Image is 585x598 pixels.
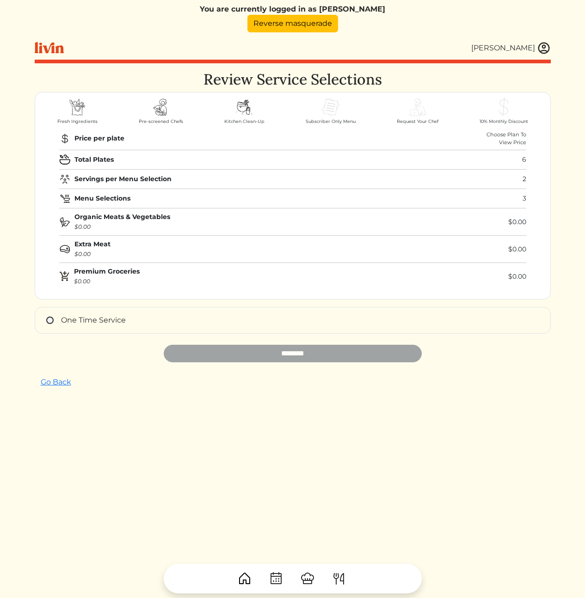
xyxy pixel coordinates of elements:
[59,173,71,185] img: users-group-f3c9345611b1a2b1092ab9a4f439ac097d827a523e23c74d1db29542e094688d.svg
[486,131,526,146] div: Choose Plan To View Price
[397,118,438,125] span: Request Your Chef
[523,194,526,203] div: 3
[537,41,551,55] img: user_account-e6e16d2ec92f44fc35f99ef0dc9cddf60790bfa021a6ecb1c896eb5d2907b31c.svg
[523,174,526,184] div: 2
[508,272,526,281] div: $0.00
[74,155,114,165] strong: Total Plates
[247,15,338,32] a: Reverse masquerade
[139,118,183,125] span: Pre-screened Chefs
[46,317,54,324] input: One Time Service
[59,271,70,282] img: add_shopping_cart-b0dd1793611ace618573b39d18508871c080986b1333758cd0339b587658d249.svg
[59,244,71,255] img: steak-6e08c93e7e9ec255f9c954c9348fbf7018d170ae40dd418b91ae326e65f4af43.svg
[35,42,64,54] img: livin-logo-a0d97d1a881af30f6274990eb6222085a2533c92bbd1e4f22c21b4f0d0e3210c.svg
[59,154,71,165] img: plate_medium_icon-e045dfd5cac101296ac37c6c512ae1b2bf7298469c6406fb320d813940e28050.svg
[74,267,140,275] strong: Premium Groceries
[74,240,111,248] strong: Extra Meat
[480,118,528,125] span: 10% Monthly Discount
[74,194,130,203] strong: Menu Selections
[269,571,283,586] img: CalendarDots-5bcf9d9080389f2a281d69619e1c85352834be518fbc73d9501aef674afc0d57.svg
[35,71,551,88] h2: Review Service Selections
[471,43,535,54] div: [PERSON_NAME]
[522,155,526,165] div: 6
[508,217,526,227] div: $0.00
[61,316,126,324] span: One Time Service
[508,244,526,254] div: $0.00
[233,96,255,118] img: dishes-d6934137296c20fa1fbd2b863cbcc29b0ee9867785c1462d0468fec09d0b8e2d.svg
[74,134,124,143] strong: Price per plate
[66,96,88,118] img: shopping-bag-3fe9fdf43c70cd0f07ddb1d918fa50fd9965662e60047f57cd2cdb62210a911f.svg
[493,96,515,118] img: dollar-gray-6cde5386bade969231d86ccff65d1bced1205a79508ceaa2c7bca2e6104a75cb.svg
[150,96,172,118] img: chef-badb71c08a8f5ffc52cdcf2d2ad30fe731140de9f2fb1f8ce126cf7b01e74f51.svg
[57,118,98,125] span: Fresh Ingredients
[237,571,252,586] img: House-9bf13187bcbb5817f509fe5e7408150f90897510c4275e13d0d5fca38e0b5951.svg
[74,213,170,221] strong: Organic Meats & Vegetables
[332,571,346,586] img: ForkKnife-55491504ffdb50bab0c1e09e7649658475375261d09fd45db06cec23bce548bf.svg
[320,96,342,118] img: menu-gray-214804dd684e9fa7622d0f8cf2437a7a7b9d0f497ec68117c5c18299aa369cfe.svg
[306,118,356,125] span: Subscriber Only Menu
[74,278,90,285] span: $0.00
[74,174,172,184] strong: Servings per Menu Selection
[59,133,71,144] img: dollar-sign-c787b54663545791546138f1ba5c1d20e544488fcf8b75bba7ee5b9edf1e0168.svg
[224,118,265,125] span: Kitchen Clean-Up
[74,250,91,257] span: $0.00
[35,373,77,391] a: Go Back
[406,96,429,118] img: order-chef-services-gray-5311b088c588e7f81a1b44984b8bd9354a0bc3e2939046b88c9f094e3349b67a.svg
[59,216,71,228] img: natural-food-24e544fcef0d753ee7478663568a396ddfcde3812772f870894636ce272f7b23.svg
[74,223,91,230] span: $0.00
[300,571,315,586] img: ChefHat-a374fb509e4f37eb0702ca99f5f64f3b6956810f32a249b33092029f8484b388.svg
[59,193,71,204] img: pan-03-22b2d27afe76b5b8ac93af3fa79042a073eb7c635289ef4c7fe901eadbf07da4.svg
